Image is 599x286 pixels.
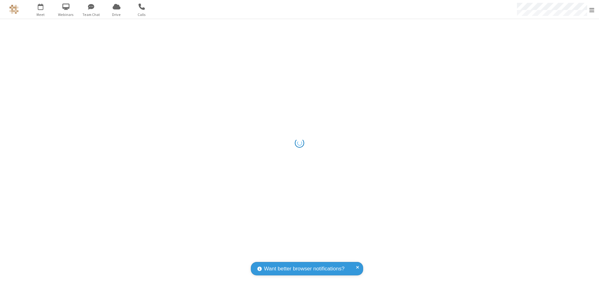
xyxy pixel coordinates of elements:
[54,12,78,17] span: Webinars
[130,12,153,17] span: Calls
[264,265,344,273] span: Want better browser notifications?
[105,12,128,17] span: Drive
[80,12,103,17] span: Team Chat
[29,12,52,17] span: Meet
[9,5,19,14] img: QA Selenium DO NOT DELETE OR CHANGE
